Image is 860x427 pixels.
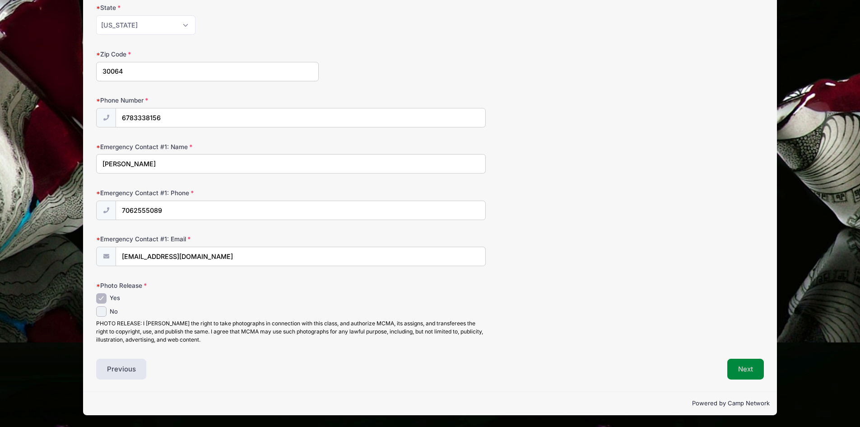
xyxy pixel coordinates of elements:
label: Emergency Contact #1: Phone [96,188,319,197]
input: email@email.com [116,247,486,266]
input: (xxx) xxx-xxxx [116,108,486,127]
button: Next [727,359,764,380]
label: Phone Number [96,96,319,105]
input: xxxxx [96,62,319,81]
button: Previous [96,359,147,380]
label: Emergency Contact #1: Email [96,235,319,244]
label: Zip Code [96,50,319,59]
p: Powered by Camp Network [90,399,770,408]
input: (xxx) xxx-xxxx [116,201,486,220]
label: State [96,3,319,12]
label: Emergency Contact #1: Name [96,142,319,151]
div: PHOTO RELEASE: I [PERSON_NAME] the right to take photographs in connection with this class, and a... [96,319,486,344]
label: No [110,307,118,316]
label: Yes [110,294,120,303]
label: Photo Release [96,281,319,290]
